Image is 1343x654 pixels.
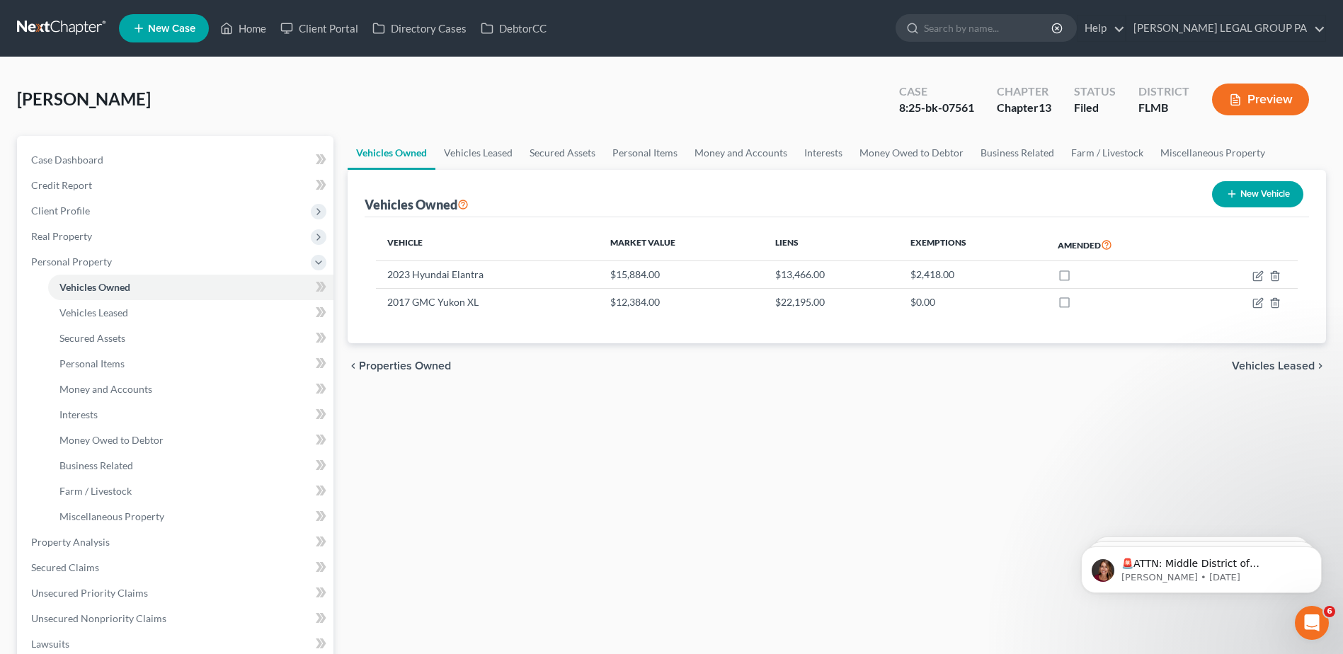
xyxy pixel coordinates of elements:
[31,587,148,599] span: Unsecured Priority Claims
[359,360,451,372] span: Properties Owned
[48,377,333,402] a: Money and Accounts
[997,84,1051,100] div: Chapter
[17,88,151,109] span: [PERSON_NAME]
[59,434,164,446] span: Money Owed to Debtor
[62,41,240,165] span: 🚨ATTN: Middle District of [US_STATE] The court has added a new Credit Counseling Field that we ne...
[348,360,451,372] button: chevron_left Properties Owned
[31,205,90,217] span: Client Profile
[1138,84,1189,100] div: District
[599,261,764,288] td: $15,884.00
[365,196,469,213] div: Vehicles Owned
[1126,16,1325,41] a: [PERSON_NAME] LEGAL GROUP PA
[521,136,604,170] a: Secured Assets
[20,173,333,198] a: Credit Report
[59,332,125,344] span: Secured Assets
[31,256,112,268] span: Personal Property
[348,360,359,372] i: chevron_left
[31,561,99,573] span: Secured Claims
[20,147,333,173] a: Case Dashboard
[376,288,599,315] td: 2017 GMC Yukon XL
[1046,229,1191,261] th: Amended
[31,230,92,242] span: Real Property
[599,288,764,315] td: $12,384.00
[376,229,599,261] th: Vehicle
[365,16,474,41] a: Directory Cases
[764,229,899,261] th: Liens
[31,154,103,166] span: Case Dashboard
[1212,84,1309,115] button: Preview
[59,485,132,497] span: Farm / Livestock
[1295,606,1329,640] iframe: Intercom live chat
[1039,101,1051,114] span: 13
[48,300,333,326] a: Vehicles Leased
[851,136,972,170] a: Money Owed to Debtor
[1138,100,1189,116] div: FLMB
[59,510,164,522] span: Miscellaneous Property
[148,23,195,34] span: New Case
[764,261,899,288] td: $13,466.00
[1232,360,1326,372] button: Vehicles Leased chevron_right
[1060,517,1343,616] iframe: Intercom notifications message
[20,529,333,555] a: Property Analysis
[20,580,333,606] a: Unsecured Priority Claims
[31,638,69,650] span: Lawsuits
[48,453,333,478] a: Business Related
[997,100,1051,116] div: Chapter
[31,536,110,548] span: Property Analysis
[59,383,152,395] span: Money and Accounts
[20,606,333,631] a: Unsecured Nonpriority Claims
[48,351,333,377] a: Personal Items
[31,179,92,191] span: Credit Report
[599,229,764,261] th: Market Value
[899,229,1046,261] th: Exemptions
[48,478,333,504] a: Farm / Livestock
[59,281,130,293] span: Vehicles Owned
[31,612,166,624] span: Unsecured Nonpriority Claims
[1315,360,1326,372] i: chevron_right
[213,16,273,41] a: Home
[1232,360,1315,372] span: Vehicles Leased
[899,100,974,116] div: 8:25-bk-07561
[435,136,521,170] a: Vehicles Leased
[1078,16,1125,41] a: Help
[924,15,1053,41] input: Search by name...
[1324,606,1335,617] span: 6
[686,136,796,170] a: Money and Accounts
[376,261,599,288] td: 2023 Hyundai Elantra
[796,136,851,170] a: Interests
[1063,136,1152,170] a: Farm / Livestock
[48,504,333,529] a: Miscellaneous Property
[899,84,974,100] div: Case
[604,136,686,170] a: Personal Items
[59,459,133,471] span: Business Related
[48,275,333,300] a: Vehicles Owned
[1212,181,1303,207] button: New Vehicle
[48,326,333,351] a: Secured Assets
[348,136,435,170] a: Vehicles Owned
[972,136,1063,170] a: Business Related
[48,402,333,428] a: Interests
[20,555,333,580] a: Secured Claims
[1074,100,1116,116] div: Filed
[62,54,244,67] p: Message from Katie, sent 5w ago
[764,288,899,315] td: $22,195.00
[273,16,365,41] a: Client Portal
[59,408,98,420] span: Interests
[48,428,333,453] a: Money Owed to Debtor
[899,288,1046,315] td: $0.00
[474,16,554,41] a: DebtorCC
[1152,136,1274,170] a: Miscellaneous Property
[1074,84,1116,100] div: Status
[59,357,125,369] span: Personal Items
[899,261,1046,288] td: $2,418.00
[59,306,128,319] span: Vehicles Leased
